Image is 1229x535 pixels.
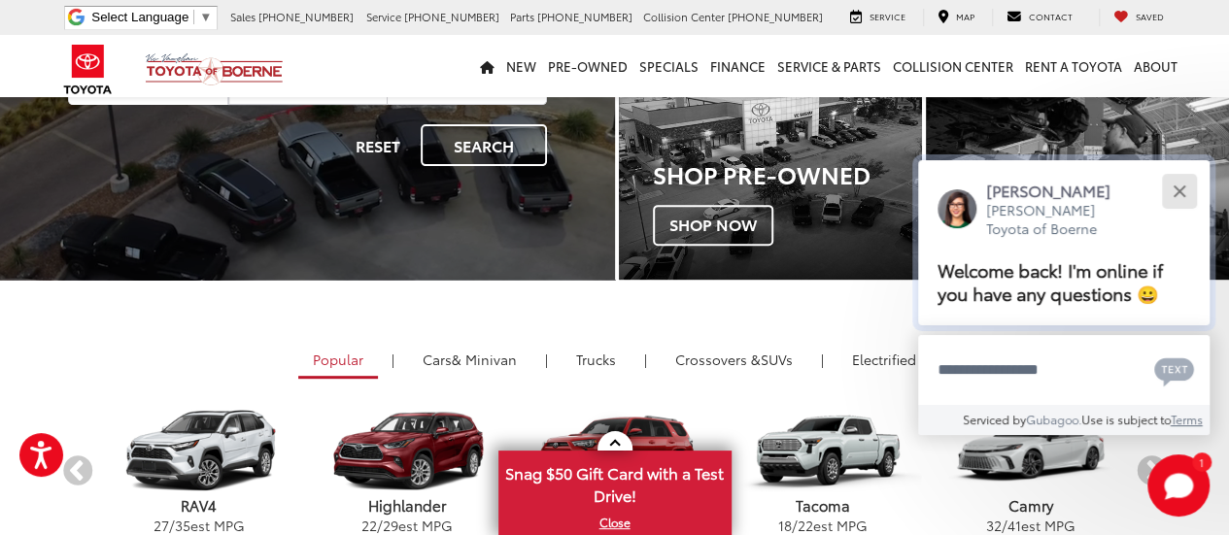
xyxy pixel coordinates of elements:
[986,516,1002,535] span: 32
[500,35,542,97] a: New
[562,343,631,376] a: Trucks
[938,256,1163,306] span: Welcome back! I'm online if you have any questions 😀
[474,35,500,97] a: Home
[798,516,813,535] span: 22
[230,9,256,24] span: Sales
[643,9,725,24] span: Collision Center
[408,343,531,376] a: Cars
[639,350,652,369] li: |
[870,10,905,22] span: Service
[145,52,284,86] img: Vic Vaughan Toyota of Boerne
[927,516,1135,535] p: / est MPG
[339,124,417,166] button: Reset
[675,350,761,369] span: Crossovers &
[619,67,922,280] a: Shop Pre-Owned Shop Now
[963,411,1026,427] span: Serviced by
[193,10,194,24] span: ​
[918,335,1210,405] textarea: Type your message
[986,201,1130,239] p: [PERSON_NAME] Toyota of Boerne
[887,35,1019,97] a: Collision Center
[932,409,1129,492] img: Toyota Camry
[1019,35,1128,97] a: Rent a Toyota
[724,409,921,493] img: Toyota Tacoma
[258,9,354,24] span: [PHONE_NUMBER]
[510,9,534,24] span: Parts
[704,35,771,97] a: Finance
[1136,10,1164,22] span: Saved
[100,409,297,493] img: Toyota RAV4
[1148,348,1200,391] button: Chat with SMS
[516,409,713,492] img: Toyota 4Runner
[199,10,212,24] span: ▼
[91,10,188,24] span: Select Language
[1147,454,1210,517] button: Toggle Chat Window
[816,350,829,369] li: |
[719,516,927,535] p: / est MPG
[154,516,169,535] span: 27
[1199,457,1204,466] span: 1
[771,35,887,97] a: Service & Parts: Opens in a new tab
[927,495,1135,516] p: Camry
[298,343,378,379] a: Popular
[1171,411,1203,427] a: Terms
[778,516,792,535] span: 18
[992,9,1087,26] a: Contact
[303,516,511,535] p: / est MPG
[387,350,399,369] li: |
[719,495,927,516] p: Tacoma
[361,516,377,535] span: 22
[452,350,517,369] span: & Minivan
[918,160,1210,435] div: Close[PERSON_NAME][PERSON_NAME] Toyota of BoerneWelcome back! I'm online if you have any question...
[1128,35,1183,97] a: About
[500,452,730,512] span: Snag $50 Gift Card with a Test Drive!
[1007,516,1021,535] span: 41
[1147,454,1210,517] svg: Start Chat
[51,38,124,101] img: Toyota
[653,161,922,186] h3: Shop Pre-Owned
[1029,10,1073,22] span: Contact
[986,180,1130,201] p: [PERSON_NAME]
[303,495,511,516] p: Highlander
[95,516,303,535] p: / est MPG
[837,343,931,376] a: Electrified
[1081,411,1171,427] span: Use is subject to
[537,9,632,24] span: [PHONE_NUMBER]
[366,9,401,24] span: Service
[1158,170,1200,212] button: Close
[1135,455,1169,489] button: Next
[404,9,499,24] span: [PHONE_NUMBER]
[540,350,553,369] li: |
[956,10,974,22] span: Map
[542,35,633,97] a: Pre-Owned
[836,9,920,26] a: Service
[728,9,823,24] span: [PHONE_NUMBER]
[91,10,212,24] a: Select Language​
[1099,9,1178,26] a: My Saved Vehicles
[421,124,547,166] button: Search
[175,516,190,535] span: 35
[633,35,704,97] a: Specials
[1154,355,1194,386] svg: Text
[308,409,505,493] img: Toyota Highlander
[95,495,303,516] p: RAV4
[923,9,989,26] a: Map
[61,455,95,489] button: Previous
[383,516,398,535] span: 29
[1026,411,1081,427] a: Gubagoo.
[661,343,807,376] a: SUVs
[653,205,773,246] span: Shop Now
